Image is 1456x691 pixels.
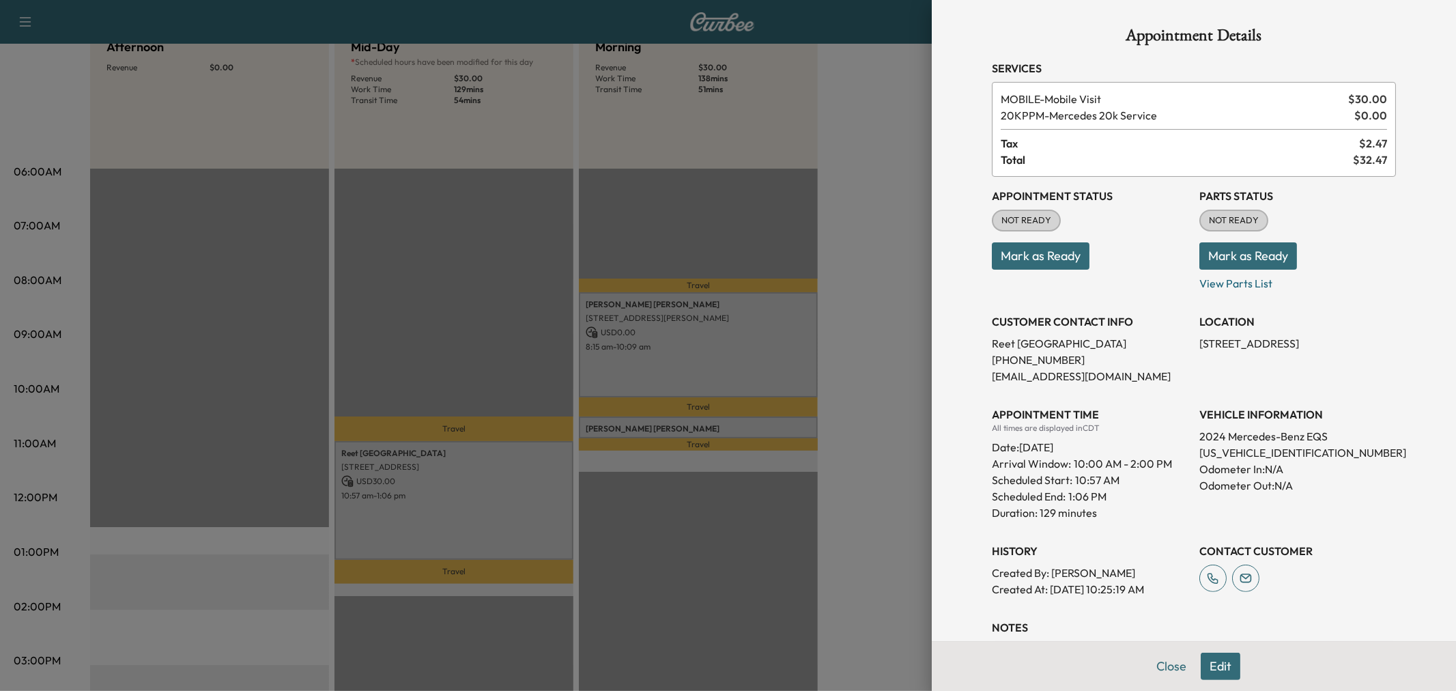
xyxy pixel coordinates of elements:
[1074,455,1172,472] span: 10:00 AM - 2:00 PM
[1199,543,1396,559] h3: CONTACT CUSTOMER
[992,27,1396,49] h1: Appointment Details
[1068,488,1107,505] p: 1:06 PM
[992,335,1188,352] p: Reet [GEOGRAPHIC_DATA]
[992,188,1188,204] h3: Appointment Status
[1354,107,1387,124] span: $ 0.00
[1353,152,1387,168] span: $ 32.47
[1199,406,1396,423] h3: VEHICLE INFORMATION
[992,619,1396,636] h3: NOTES
[1199,445,1396,461] p: [US_VEHICLE_IDENTIFICATION_NUMBER]
[992,434,1188,455] div: Date: [DATE]
[1001,135,1359,152] span: Tax
[1348,91,1387,107] span: $ 30.00
[992,565,1188,581] p: Created By : [PERSON_NAME]
[1199,428,1396,445] p: 2024 Mercedes-Benz EQS
[992,423,1188,434] div: All times are displayed in CDT
[992,313,1188,330] h3: CUSTOMER CONTACT INFO
[993,214,1059,227] span: NOT READY
[992,505,1188,521] p: Duration: 129 minutes
[992,60,1396,76] h3: Services
[1201,214,1267,227] span: NOT READY
[992,581,1188,597] p: Created At : [DATE] 10:25:19 AM
[992,543,1188,559] h3: History
[1001,152,1353,168] span: Total
[1199,270,1396,292] p: View Parts List
[1201,653,1240,680] button: Edit
[1001,91,1343,107] span: Mobile Visit
[1359,135,1387,152] span: $ 2.47
[992,455,1188,472] p: Arrival Window:
[1199,477,1396,494] p: Odometer Out: N/A
[992,472,1072,488] p: Scheduled Start:
[992,488,1066,505] p: Scheduled End:
[1199,335,1396,352] p: [STREET_ADDRESS]
[1199,188,1396,204] h3: Parts Status
[1199,461,1396,477] p: Odometer In: N/A
[1199,313,1396,330] h3: LOCATION
[992,242,1089,270] button: Mark as Ready
[1001,107,1349,124] span: Mercedes 20k Service
[992,352,1188,368] p: [PHONE_NUMBER]
[1147,653,1195,680] button: Close
[1199,242,1297,270] button: Mark as Ready
[992,406,1188,423] h3: APPOINTMENT TIME
[1075,472,1119,488] p: 10:57 AM
[992,368,1188,384] p: [EMAIL_ADDRESS][DOMAIN_NAME]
